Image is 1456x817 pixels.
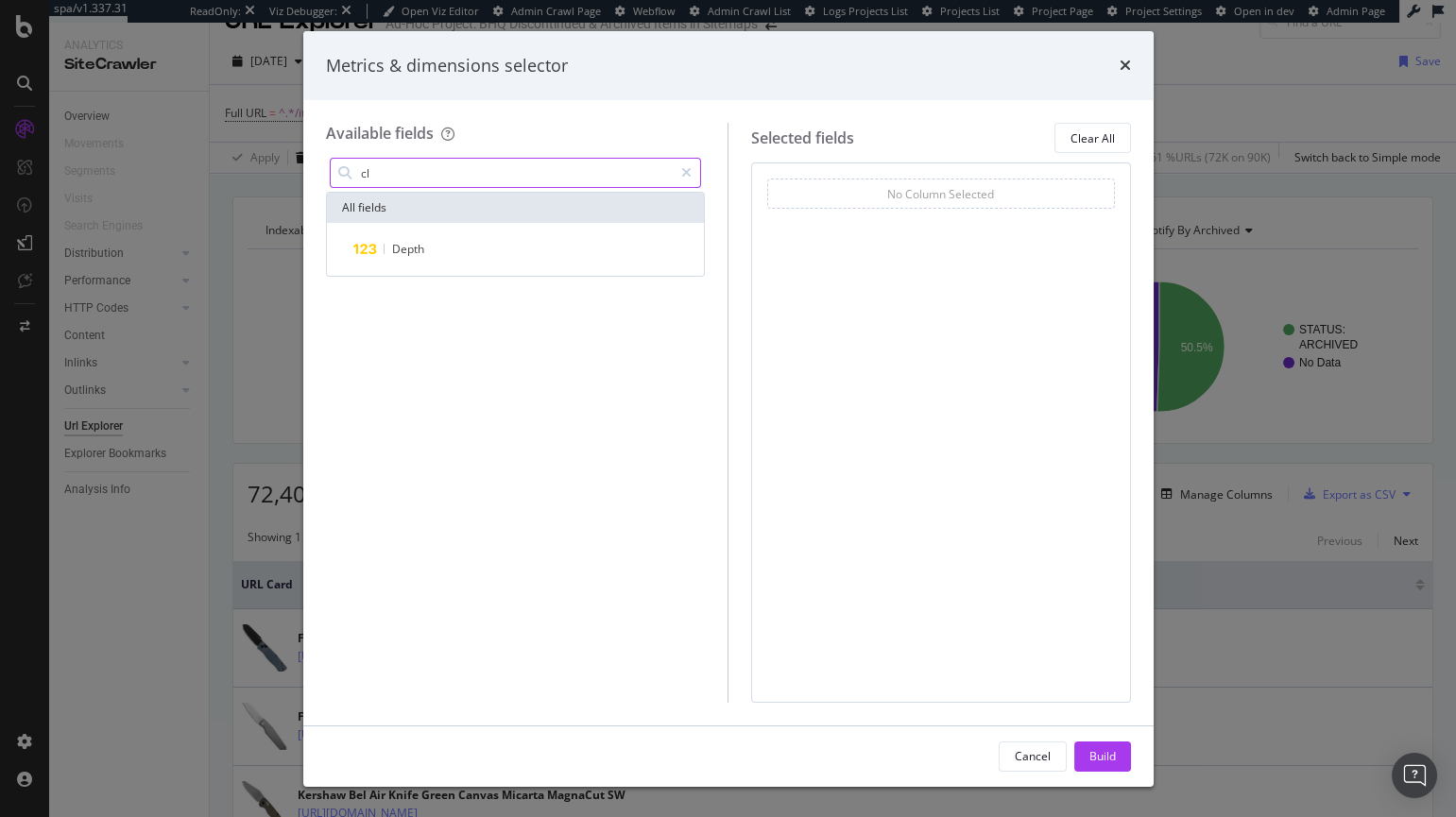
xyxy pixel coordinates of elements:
div: Selected fields [751,128,854,149]
div: modal [303,31,1154,787]
div: Available fields [326,123,434,144]
div: Cancel [1015,748,1051,764]
div: Metrics & dimensions selector [326,54,568,78]
div: All fields [327,193,705,223]
div: Clear All [1071,130,1115,146]
span: Depth [392,241,424,257]
div: Build [1089,748,1116,764]
div: Open Intercom Messenger [1392,753,1437,798]
button: Clear All [1054,123,1131,153]
input: Search by field name [359,159,674,187]
button: Build [1074,741,1131,772]
div: times [1120,54,1131,78]
button: Cancel [999,741,1067,772]
div: No Column Selected [887,186,994,202]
